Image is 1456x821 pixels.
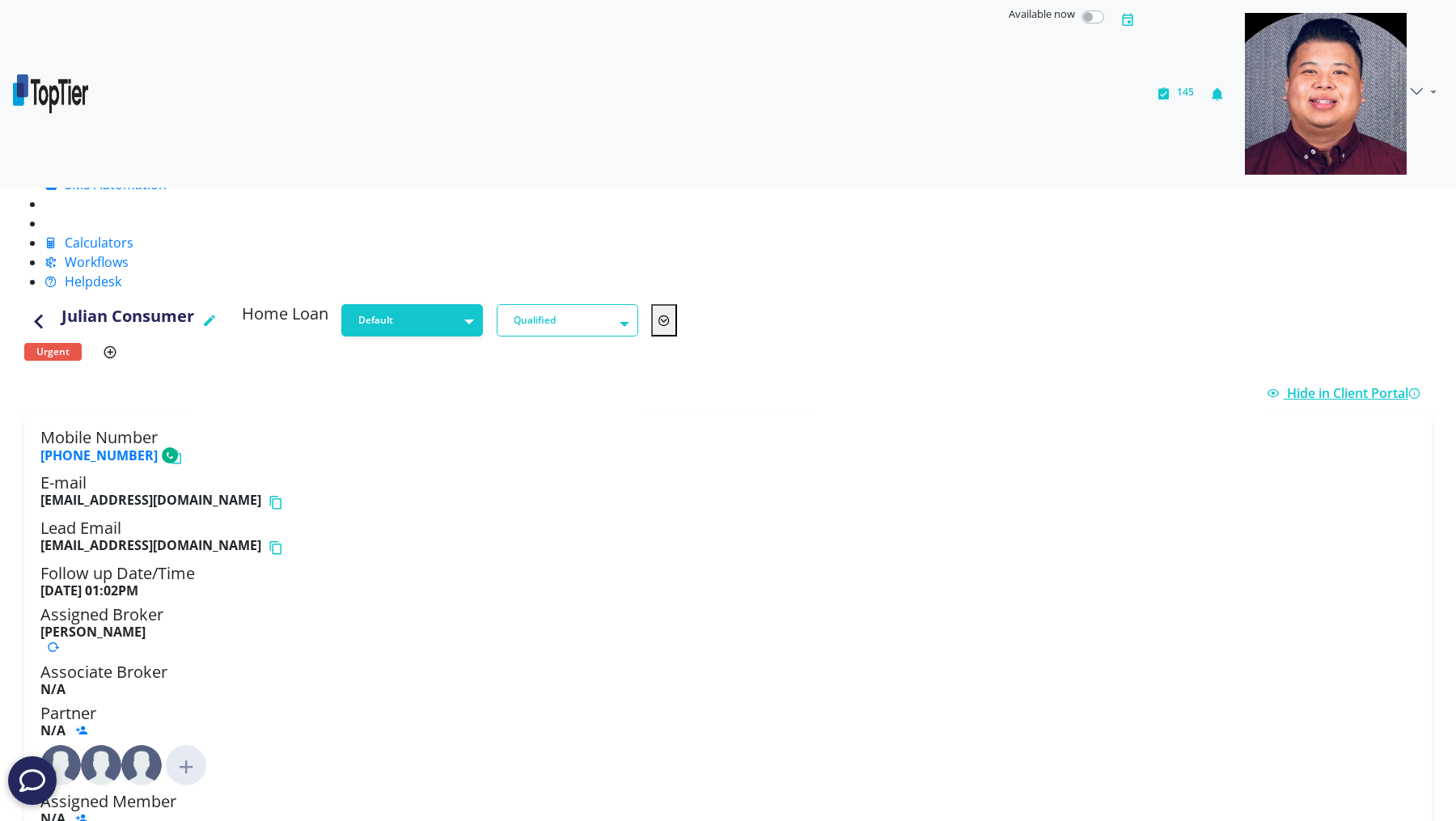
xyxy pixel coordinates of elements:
h5: Assigned Broker [40,605,1416,655]
b: [PERSON_NAME] [40,623,146,641]
button: Copy email [268,538,290,557]
span: Urgent [24,343,82,361]
b: N/A [40,680,66,698]
h5: Lead Email [40,518,1416,557]
button: Default [341,304,483,336]
b: N/A [40,722,66,739]
button: Copy email [268,493,290,512]
b: [EMAIL_ADDRESS][DOMAIN_NAME] [40,538,261,557]
a: [PHONE_NUMBER] [40,446,158,464]
a: Helpdesk [44,273,121,290]
button: Qualified [497,304,638,336]
a: SMS Automation [44,176,167,193]
a: Hide in Client Portal [1267,384,1425,402]
h5: Home Loan [242,304,328,330]
a: Calculators [44,234,133,252]
span: Hide in Client Portal [1287,384,1425,402]
h5: Mobile Number [40,428,1416,467]
b: [DATE] 01:02PM [40,582,138,599]
img: e310ebdf-1855-410b-9d61-d1abdff0f2ad-637831748356285317.png [1245,13,1407,175]
button: Copy phone [167,447,189,467]
span: Urgent [36,347,70,357]
h4: Julian Consumer [61,304,194,336]
h5: Associate Broker [40,662,1416,697]
h5: Partner [40,704,1416,738]
img: Tushar Non Broker Test [121,745,162,785]
img: bd260d39-06d4-48c8-91ce-4964555bf2e4-638900413960370303.png [13,74,88,113]
img: David Admin [40,745,81,785]
span: Calculators [65,234,133,252]
h5: E-mail [40,473,1416,512]
span: Helpdesk [65,273,121,290]
img: test nonbroker [81,745,121,785]
span: Follow up Date/Time [40,562,195,584]
img: Click to add new member [166,745,206,785]
a: Workflows [44,253,129,271]
span: Available now [1009,6,1075,21]
span: Workflows [65,253,129,271]
button: 145 [1149,6,1202,181]
b: [EMAIL_ADDRESS][DOMAIN_NAME] [40,493,261,512]
span: 145 [1177,85,1194,99]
